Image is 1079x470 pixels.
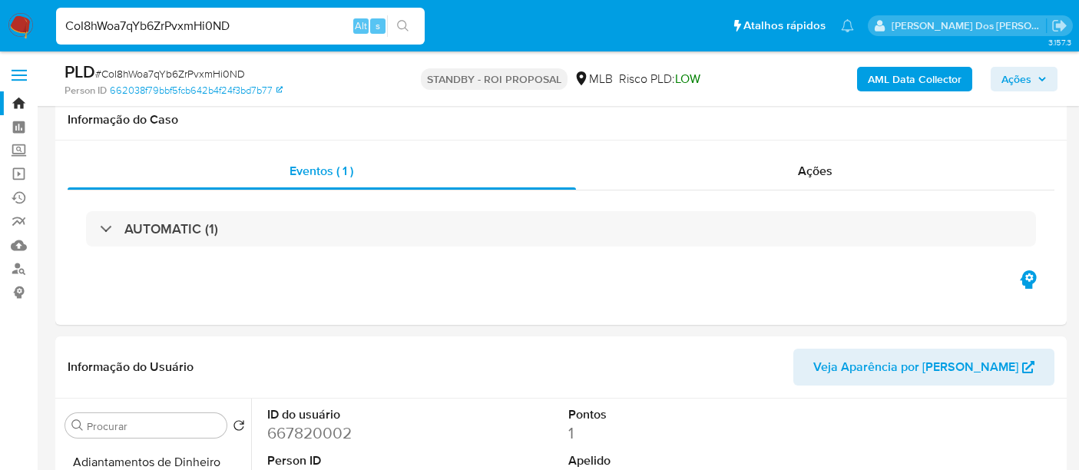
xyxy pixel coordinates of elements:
span: Ações [798,162,832,180]
b: Person ID [65,84,107,98]
span: # CoI8hWoa7qYb6ZrPvxmHi0ND [95,66,245,81]
button: AML Data Collector [857,67,972,91]
button: Procurar [71,419,84,432]
div: AUTOMATIC (1) [86,211,1036,247]
dt: Apelido [568,452,754,469]
span: Ações [1001,67,1031,91]
p: STANDBY - ROI PROPOSAL [421,68,568,90]
input: Pesquise usuários ou casos... [56,16,425,36]
span: Alt [355,18,367,33]
a: 662038f79bbf5fcb642b4f24f3bd7b77 [110,84,283,98]
a: Sair [1051,18,1067,34]
h1: Informação do Caso [68,112,1054,127]
div: MLB [574,71,613,88]
dt: ID do usuário [267,406,453,423]
span: Atalhos rápidos [743,18,826,34]
b: PLD [65,59,95,84]
dd: 1 [568,422,754,444]
button: Veja Aparência por [PERSON_NAME] [793,349,1054,386]
span: LOW [675,70,700,88]
dt: Person ID [267,452,453,469]
a: Notificações [841,19,854,32]
button: search-icon [387,15,419,37]
button: Ações [991,67,1057,91]
h3: AUTOMATIC (1) [124,220,218,237]
dt: Pontos [568,406,754,423]
span: Risco PLD: [619,71,700,88]
span: Eventos ( 1 ) [290,162,353,180]
b: AML Data Collector [868,67,962,91]
input: Procurar [87,419,220,433]
span: s [376,18,380,33]
span: Veja Aparência por [PERSON_NAME] [813,349,1018,386]
button: Retornar ao pedido padrão [233,419,245,436]
h1: Informação do Usuário [68,359,194,375]
p: renato.lopes@mercadopago.com.br [892,18,1047,33]
dd: 667820002 [267,422,453,444]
